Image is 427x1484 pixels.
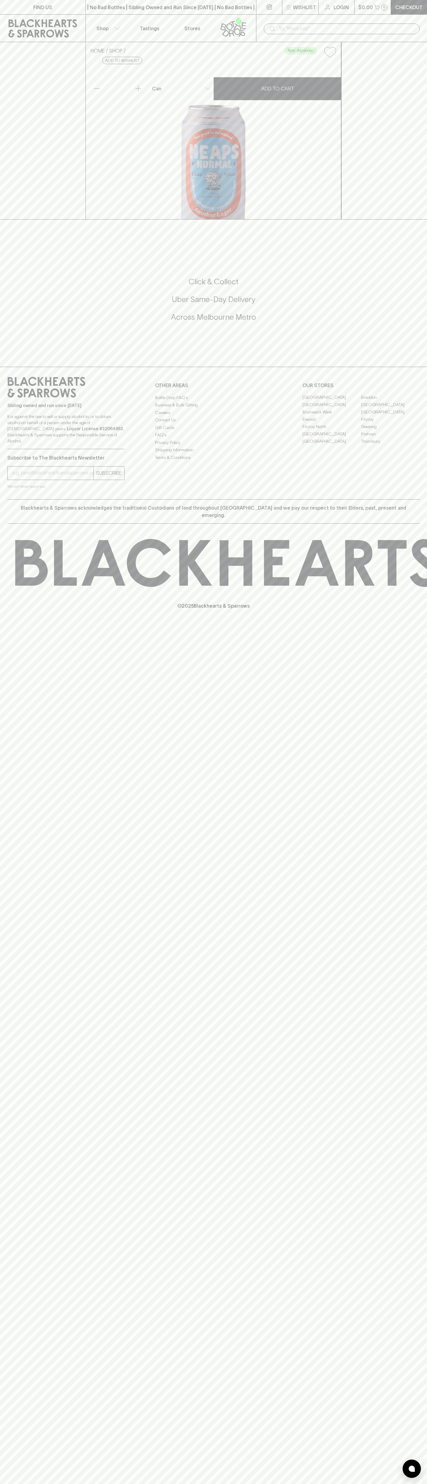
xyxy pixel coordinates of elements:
[285,48,317,54] span: Non-Alcoholic
[7,277,420,287] h5: Click & Collect
[67,426,123,431] strong: Liquor License #32064953
[102,57,142,64] button: Add to wishlist
[155,454,272,461] a: Terms & Conditions
[278,24,415,34] input: Try "Pinot noir"
[358,4,373,11] p: $0.00
[361,401,420,409] a: [GEOGRAPHIC_DATA]
[7,402,125,409] p: Sibling owned and run since [DATE]
[361,394,420,401] a: Braddon
[94,467,124,480] button: SUBSCRIBE
[361,423,420,431] a: Geelong
[96,469,122,477] p: SUBSCRIBE
[361,438,420,445] a: Thornbury
[383,5,385,9] p: 0
[12,468,93,478] input: e.g. jane@blackheartsandsparrows.com.au
[171,15,214,42] a: Stores
[86,15,128,42] button: Shop
[261,85,294,92] p: ADD TO CART
[322,45,338,60] button: Add to wishlist
[86,63,341,219] img: 79952.png
[150,82,213,95] div: Can
[91,48,105,53] a: HOME
[12,504,415,519] p: Blackhearts & Sparrows acknowledges the traditional Custodians of land throughout [GEOGRAPHIC_DAT...
[302,394,361,401] a: [GEOGRAPHIC_DATA]
[302,438,361,445] a: [GEOGRAPHIC_DATA]
[395,4,423,11] p: Checkout
[293,4,316,11] p: Wishlist
[155,446,272,454] a: Shipping Information
[155,402,272,409] a: Business & Bulk Gifting
[140,25,159,32] p: Tastings
[96,25,109,32] p: Shop
[155,394,272,401] a: Bottle Drop FAQ's
[155,382,272,389] p: OTHER AREAS
[155,409,272,416] a: Careers
[184,25,200,32] p: Stores
[334,4,349,11] p: Login
[302,382,420,389] p: OUR STORES
[361,409,420,416] a: [GEOGRAPHIC_DATA]
[302,401,361,409] a: [GEOGRAPHIC_DATA]
[7,294,420,304] h5: Uber Same-Day Delivery
[128,15,171,42] a: Tastings
[109,48,122,53] a: SHOP
[302,431,361,438] a: [GEOGRAPHIC_DATA]
[7,252,420,355] div: Call to action block
[155,431,272,439] a: FAQ's
[7,483,125,489] p: We will never spam you
[152,85,161,92] p: Can
[7,454,125,461] p: Subscribe to The Blackhearts Newsletter
[361,416,420,423] a: Fitzroy
[155,439,272,446] a: Privacy Policy
[302,416,361,423] a: Elwood
[33,4,52,11] p: FIND US
[361,431,420,438] a: Prahran
[214,77,341,100] button: ADD TO CART
[302,409,361,416] a: Brunswick West
[7,312,420,322] h5: Across Melbourne Metro
[7,413,125,444] p: It is against the law to sell or supply alcohol to, or to obtain alcohol on behalf of a person un...
[302,423,361,431] a: Fitzroy North
[155,416,272,424] a: Contact Us
[155,424,272,431] a: Gift Cards
[409,1466,415,1472] img: bubble-icon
